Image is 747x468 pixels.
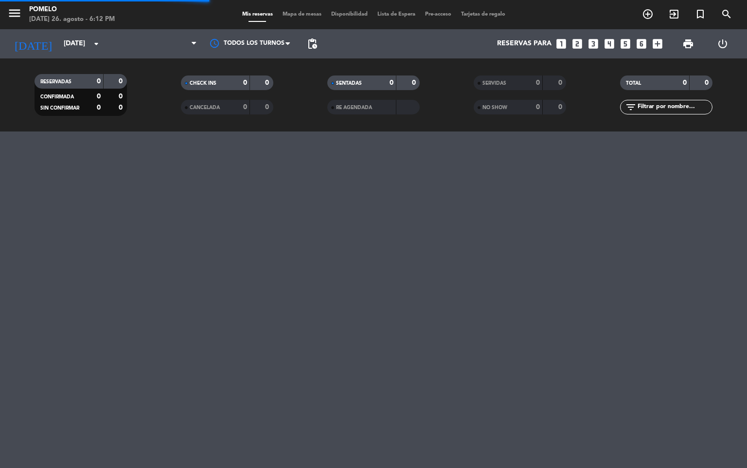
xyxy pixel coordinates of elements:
span: SENTADAS [336,81,362,86]
strong: 0 [97,104,101,111]
i: looks_5 [619,37,632,50]
strong: 0 [243,79,247,86]
i: filter_list [625,101,637,113]
span: NO SHOW [482,105,507,110]
i: arrow_drop_down [90,38,102,50]
i: looks_one [555,37,568,50]
strong: 0 [536,79,540,86]
strong: 0 [558,104,564,111]
strong: 0 [265,79,271,86]
i: menu [7,6,22,20]
strong: 0 [412,79,418,86]
span: CHECK INS [190,81,216,86]
span: Mis reservas [237,12,278,17]
span: SIN CONFIRMAR [40,106,79,111]
div: Pomelo [29,5,115,15]
i: looks_6 [635,37,648,50]
span: RE AGENDADA [336,105,372,110]
strong: 0 [390,79,393,86]
span: Pre-acceso [420,12,456,17]
strong: 0 [558,79,564,86]
span: print [682,38,694,50]
span: Disponibilidad [326,12,373,17]
span: Tarjetas de regalo [456,12,510,17]
span: SERVIDAS [482,81,506,86]
span: TOTAL [626,81,641,86]
i: [DATE] [7,33,59,55]
span: pending_actions [306,38,318,50]
i: add_box [651,37,664,50]
strong: 0 [705,79,711,86]
strong: 0 [97,93,101,100]
strong: 0 [536,104,540,111]
div: LOG OUT [705,29,740,58]
strong: 0 [243,104,247,111]
i: power_settings_new [717,38,729,50]
strong: 0 [119,78,124,85]
span: CANCELADA [190,105,220,110]
i: looks_4 [603,37,616,50]
i: looks_two [571,37,584,50]
i: add_circle_outline [642,8,654,20]
strong: 0 [683,79,687,86]
i: exit_to_app [668,8,680,20]
strong: 0 [119,93,124,100]
span: RESERVADAS [40,79,71,84]
button: menu [7,6,22,24]
span: Lista de Espera [373,12,420,17]
strong: 0 [265,104,271,111]
span: CONFIRMADA [40,94,74,99]
strong: 0 [97,78,101,85]
i: search [721,8,732,20]
input: Filtrar por nombre... [637,102,712,112]
i: looks_3 [587,37,600,50]
span: Mapa de mesas [278,12,326,17]
span: Reservas para [497,40,551,48]
strong: 0 [119,104,124,111]
i: turned_in_not [694,8,706,20]
div: [DATE] 26. agosto - 6:12 PM [29,15,115,24]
